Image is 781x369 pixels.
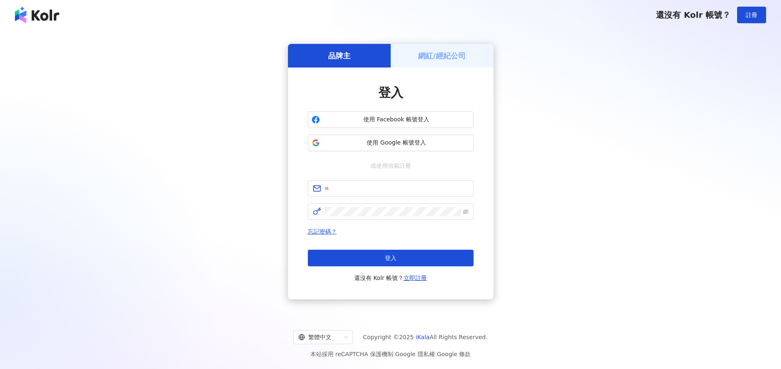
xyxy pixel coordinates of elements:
h5: 網紅/經紀公司 [418,51,466,61]
button: 使用 Google 帳號登入 [308,135,474,151]
span: 還沒有 Kolr 帳號？ [354,273,427,283]
span: 本站採用 reCAPTCHA 保護機制 [310,349,471,359]
span: | [393,351,395,357]
span: 登入 [385,255,397,261]
span: 使用 Google 帳號登入 [323,139,470,147]
span: 登入 [378,85,403,100]
span: Copyright © 2025 All Rights Reserved. [363,332,488,342]
span: 使用 Facebook 帳號登入 [323,116,470,124]
span: | [435,351,437,357]
a: 忘記密碼？ [308,228,337,235]
span: eye-invisible [463,209,469,215]
span: 還沒有 Kolr 帳號？ [656,10,730,20]
span: 註冊 [746,12,757,18]
div: 繁體中文 [298,330,341,344]
button: 登入 [308,250,474,266]
a: Google 條款 [437,351,471,357]
a: Google 隱私權 [395,351,435,357]
h5: 品牌主 [328,51,351,61]
a: 立即註冊 [404,275,427,281]
button: 註冊 [737,7,766,23]
button: 使用 Facebook 帳號登入 [308,111,474,128]
a: iKala [416,334,430,340]
img: logo [15,7,59,23]
span: 或使用信箱註冊 [365,161,417,170]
